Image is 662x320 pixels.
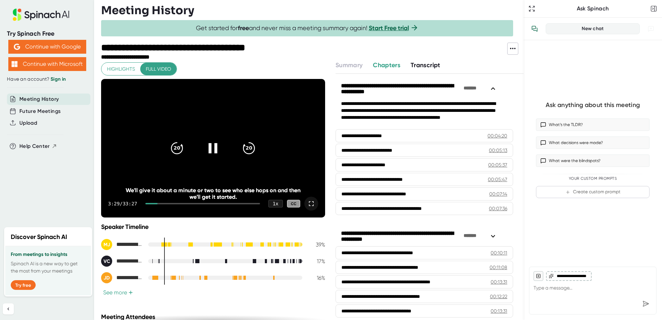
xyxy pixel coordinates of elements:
span: Chapters [373,61,400,69]
div: 3:29 / 33:27 [108,201,137,206]
button: What decisions were made? [536,136,650,149]
div: 00:13:31 [491,278,507,285]
a: Sign in [51,76,66,82]
button: Transcript [411,61,440,70]
button: Upload [19,119,37,127]
span: Summary [336,61,363,69]
div: 00:07:36 [489,205,507,212]
img: Aehbyd4JwY73AAAAAElFTkSuQmCC [14,44,20,50]
button: Highlights [101,63,141,75]
span: Highlights [107,65,135,73]
button: Future Meetings [19,107,61,115]
div: New chat [550,26,635,32]
button: What’s the TLDR? [536,118,650,131]
div: Try Spinach Free [7,30,87,38]
div: 00:05:47 [488,176,507,183]
div: 00:10:11 [491,249,507,256]
span: Full video [146,65,171,73]
div: Send message [639,297,652,310]
div: CC [287,200,300,208]
b: free [238,24,249,32]
div: 00:05:37 [488,161,507,168]
div: MJ [101,239,112,250]
p: Spinach AI is a new way to get the most from your meetings [11,260,86,275]
div: We'll give it about a minute or two to see who else hops on and then we'll get it started. [124,187,303,200]
div: VC [101,256,112,267]
div: JD [101,272,112,283]
button: Continue with Google [8,40,86,54]
button: View conversation history [528,22,542,36]
div: 00:13:31 [491,308,507,314]
div: 00:12:22 [490,293,507,300]
div: Have an account? [7,76,87,82]
div: 00:11:08 [490,264,507,271]
button: Close conversation sidebar [649,4,659,14]
div: 00:05:13 [489,147,507,154]
div: 00:04:20 [487,132,507,139]
div: Ask Spinach [537,5,649,12]
button: Help Center [19,142,57,150]
button: See more+ [101,289,135,296]
div: Your Custom Prompts [536,176,650,181]
div: 17 % [308,258,325,265]
a: Start Free trial [369,24,409,32]
button: What were the blindspots? [536,154,650,167]
div: Speaker Timeline [101,223,325,231]
h3: From meetings to insights [11,252,86,257]
button: Full video [140,63,177,75]
div: 1 x [268,200,283,207]
div: Ask anything about this meeting [546,101,640,109]
button: Continue with Microsoft [8,57,86,71]
button: Summary [336,61,363,70]
button: Try free [11,280,36,290]
span: Transcript [411,61,440,69]
button: Meeting History [19,95,59,103]
h2: Discover Spinach AI [11,232,67,242]
div: Villasana, Cindy [101,256,143,267]
span: + [128,290,133,295]
div: 39 % [308,241,325,248]
button: Create custom prompt [536,186,650,198]
h3: Meeting History [101,4,194,17]
span: Get started for and never miss a meeting summary again! [196,24,419,32]
button: Expand to Ask Spinach page [527,4,537,14]
div: 00:07:14 [489,190,507,197]
button: Chapters [373,61,400,70]
span: Help Center [19,142,50,150]
div: 16 % [308,275,325,281]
